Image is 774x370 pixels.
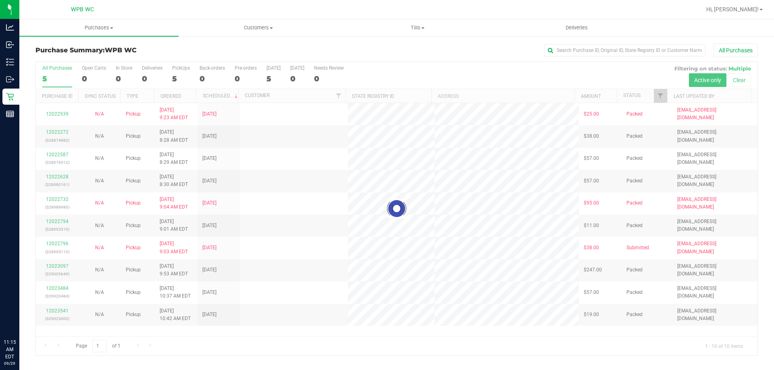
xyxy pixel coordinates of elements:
span: Purchases [19,24,179,31]
iframe: Resource center [8,306,32,330]
span: WPB WC [71,6,94,13]
a: Tills [338,19,497,36]
a: Customers [179,19,338,36]
inline-svg: Inventory [6,58,14,66]
span: Hi, [PERSON_NAME]! [706,6,759,12]
inline-svg: Reports [6,110,14,118]
span: Tills [338,24,497,31]
p: 11:15 AM EDT [4,339,16,360]
inline-svg: Inbound [6,41,14,49]
a: Deliveries [497,19,656,36]
span: Deliveries [555,24,599,31]
span: WPB WC [105,46,137,54]
h3: Purchase Summary: [35,47,276,54]
inline-svg: Retail [6,93,14,101]
button: All Purchases [714,43,758,57]
input: Search Purchase ID, Original ID, State Registry ID or Customer Name... [544,44,705,56]
inline-svg: Outbound [6,75,14,83]
span: Customers [179,24,337,31]
inline-svg: Analytics [6,23,14,31]
a: Purchases [19,19,179,36]
p: 09/29 [4,360,16,366]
